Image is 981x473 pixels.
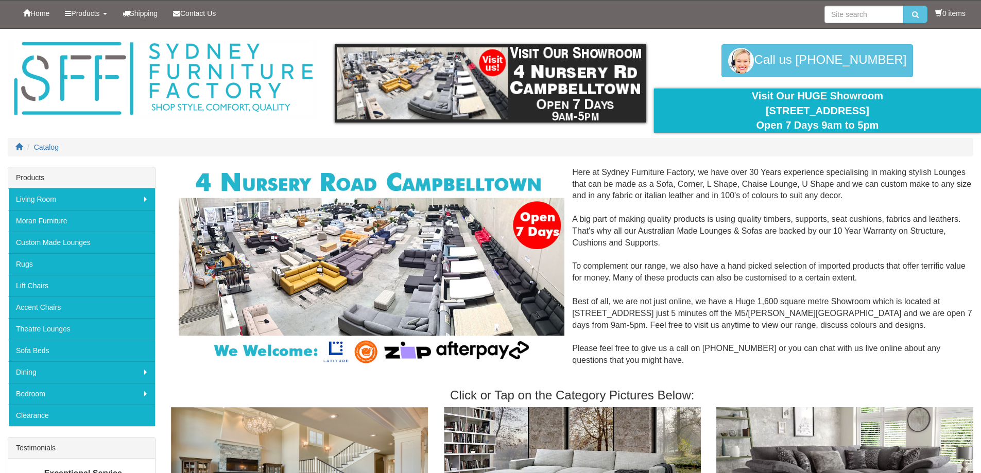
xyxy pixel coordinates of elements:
[8,232,155,253] a: Custom Made Lounges
[335,44,646,122] img: showroom.gif
[57,1,114,26] a: Products
[8,253,155,275] a: Rugs
[180,9,216,17] span: Contact Us
[8,405,155,426] a: Clearance
[165,1,223,26] a: Contact Us
[8,296,155,318] a: Accent Chairs
[8,340,155,361] a: Sofa Beds
[8,361,155,383] a: Dining
[9,39,318,119] img: Sydney Furniture Factory
[8,275,155,296] a: Lift Chairs
[8,318,155,340] a: Theatre Lounges
[171,167,973,378] div: Here at Sydney Furniture Factory, we have over 30 Years experience specialising in making stylish...
[34,143,59,151] a: Catalog
[171,389,973,402] h3: Click or Tap on the Category Pictures Below:
[824,6,903,23] input: Site search
[15,1,57,26] a: Home
[115,1,166,26] a: Shipping
[179,167,564,367] img: Corner Modular Lounges
[8,167,155,188] div: Products
[71,9,99,17] span: Products
[662,89,973,133] div: Visit Our HUGE Showroom [STREET_ADDRESS] Open 7 Days 9am to 5pm
[8,383,155,405] a: Bedroom
[30,9,49,17] span: Home
[935,8,966,19] li: 0 items
[130,9,158,17] span: Shipping
[8,210,155,232] a: Moran Furniture
[8,188,155,210] a: Living Room
[8,437,155,459] div: Testimonials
